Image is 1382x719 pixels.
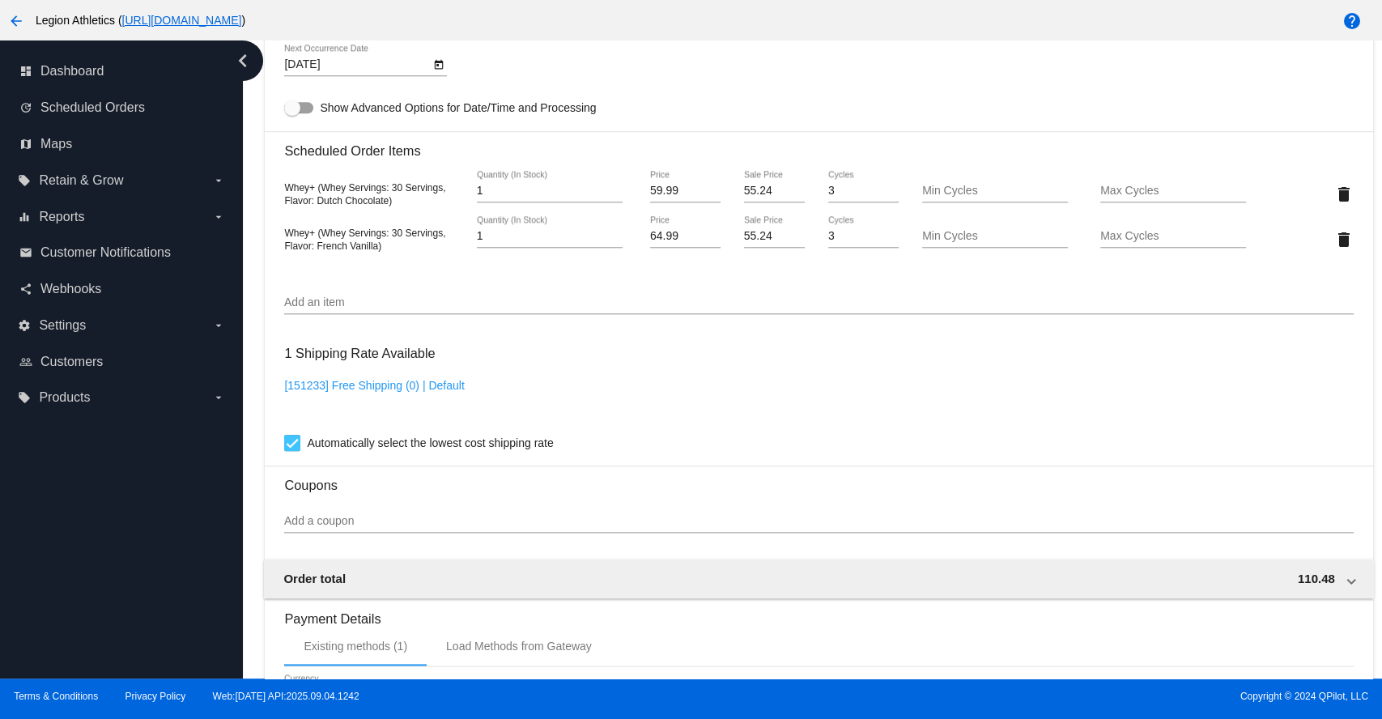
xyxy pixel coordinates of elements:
span: Copyright © 2024 QPilot, LLC [705,691,1368,702]
mat-icon: arrow_back [6,11,26,31]
a: [URL][DOMAIN_NAME] [122,14,242,27]
a: [151233] Free Shipping (0) | Default [284,379,464,392]
a: Privacy Policy [125,691,186,702]
div: Load Methods from Gateway [446,640,592,653]
span: Scheduled Orders [40,100,145,115]
i: email [19,246,32,259]
input: Min Cycles [922,230,1068,243]
a: Terms & Conditions [14,691,98,702]
mat-icon: delete [1333,185,1353,204]
i: arrow_drop_down [212,174,225,187]
span: Maps [40,137,72,151]
i: arrow_drop_down [212,211,225,223]
input: Quantity (In Stock) [477,185,623,198]
mat-expansion-panel-header: Order total 110.48 [264,559,1373,598]
a: people_outline Customers [19,349,225,375]
span: Dashboard [40,64,104,79]
span: Retain & Grow [39,173,123,188]
input: Price [650,230,721,243]
i: local_offer [18,174,31,187]
span: Products [39,390,90,405]
span: 110.48 [1298,572,1335,585]
input: Cycles [828,230,899,243]
i: people_outline [19,355,32,368]
h3: Coupons [284,466,1353,493]
h3: Payment Details [284,599,1353,627]
span: Show Advanced Options for Date/Time and Processing [320,100,596,116]
input: Cycles [828,185,899,198]
input: Sale Price [744,230,806,243]
span: Legion Athletics ( ) [36,14,245,27]
i: share [19,283,32,296]
i: dashboard [19,65,32,78]
span: Customer Notifications [40,245,171,260]
span: Settings [39,318,86,333]
span: Webhooks [40,282,101,296]
i: map [19,138,32,151]
span: Order total [283,572,346,585]
h3: 1 Shipping Rate Available [284,336,435,371]
i: arrow_drop_down [212,391,225,404]
div: Existing methods (1) [304,640,407,653]
mat-icon: delete [1333,230,1353,249]
i: equalizer [18,211,31,223]
span: Whey+ (Whey Servings: 30 Servings, Flavor: Dutch Chocolate) [284,182,445,206]
input: Add a coupon [284,515,1353,528]
span: Automatically select the lowest cost shipping rate [307,433,553,453]
span: Customers [40,355,103,369]
i: update [19,101,32,114]
a: dashboard Dashboard [19,58,225,84]
a: update Scheduled Orders [19,95,225,121]
input: Price [650,185,721,198]
span: Reports [39,210,84,224]
a: Web:[DATE] API:2025.09.04.1242 [213,691,359,702]
button: Open calendar [430,55,447,72]
i: arrow_drop_down [212,319,225,332]
i: settings [18,319,31,332]
a: share Webhooks [19,276,225,302]
input: Max Cycles [1100,185,1246,198]
h3: Scheduled Order Items [284,131,1353,159]
input: Next Occurrence Date [284,58,430,71]
a: map Maps [19,131,225,157]
input: Sale Price [744,185,806,198]
input: Max Cycles [1100,230,1246,243]
a: email Customer Notifications [19,240,225,266]
i: chevron_left [230,48,256,74]
i: local_offer [18,391,31,404]
input: Add an item [284,296,1353,309]
mat-icon: help [1342,11,1362,31]
span: Whey+ (Whey Servings: 30 Servings, Flavor: French Vanilla) [284,228,445,252]
input: Min Cycles [922,185,1068,198]
input: Quantity (In Stock) [477,230,623,243]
